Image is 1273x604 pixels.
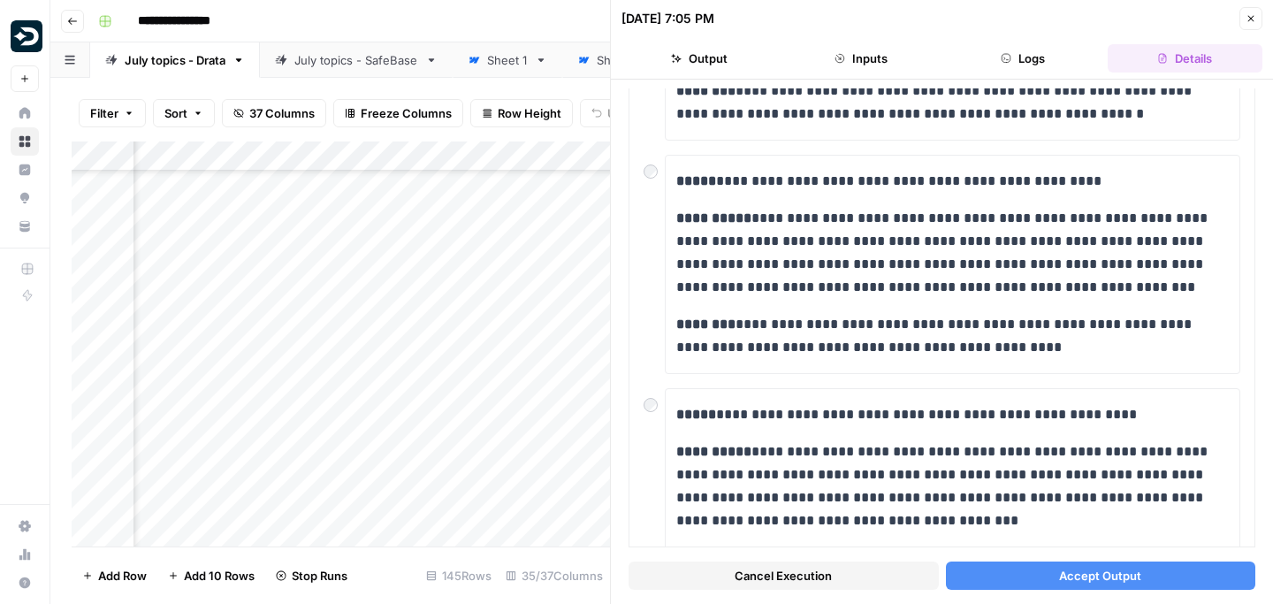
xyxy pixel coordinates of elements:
[11,14,39,58] button: Workspace: Drata
[419,562,499,590] div: 145 Rows
[562,42,674,78] a: Sheet 2
[79,99,146,127] button: Filter
[629,562,939,590] button: Cancel Execution
[11,212,39,241] a: Your Data
[621,44,776,73] button: Output
[499,562,610,590] div: 35/37 Columns
[153,99,215,127] button: Sort
[735,567,832,585] span: Cancel Execution
[292,567,347,585] span: Stop Runs
[783,44,938,73] button: Inputs
[98,567,147,585] span: Add Row
[294,51,418,69] div: July topics - SafeBase
[580,99,649,127] button: Undo
[249,104,315,122] span: 37 Columns
[157,562,265,590] button: Add 10 Rows
[72,562,157,590] button: Add Row
[11,20,42,52] img: Drata Logo
[222,99,326,127] button: 37 Columns
[90,104,118,122] span: Filter
[184,567,255,585] span: Add 10 Rows
[333,99,463,127] button: Freeze Columns
[11,99,39,127] a: Home
[1108,44,1262,73] button: Details
[470,99,573,127] button: Row Height
[11,569,39,597] button: Help + Support
[1059,567,1141,585] span: Accept Output
[164,104,187,122] span: Sort
[11,512,39,540] a: Settings
[125,51,225,69] div: July topics - Drata
[946,44,1101,73] button: Logs
[498,104,561,122] span: Row Height
[11,184,39,212] a: Opportunities
[11,540,39,569] a: Usage
[90,42,260,78] a: July topics - Drata
[597,51,639,69] div: Sheet 2
[621,10,714,27] div: [DATE] 7:05 PM
[361,104,452,122] span: Freeze Columns
[487,51,528,69] div: Sheet 1
[265,562,358,590] button: Stop Runs
[11,156,39,184] a: Insights
[946,562,1256,590] button: Accept Output
[453,42,562,78] a: Sheet 1
[260,42,453,78] a: July topics - SafeBase
[11,127,39,156] a: Browse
